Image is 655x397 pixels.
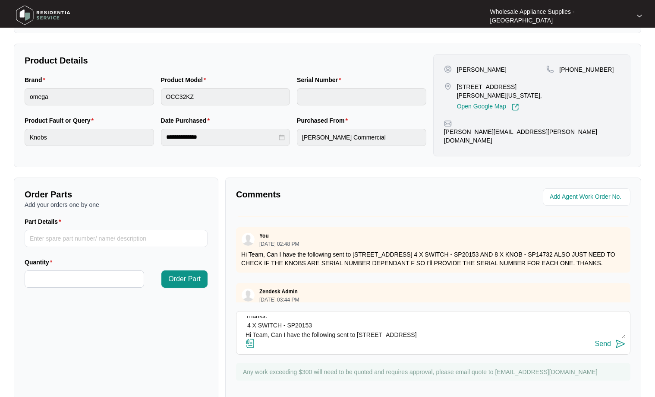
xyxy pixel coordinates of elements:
button: Send [595,338,626,350]
input: Quantity [25,271,144,287]
p: Product Details [25,54,426,67]
p: You [259,232,269,239]
button: Order Part [161,270,208,288]
input: Product Fault or Query [25,129,154,146]
p: Wholesale Appliance Supplies - [GEOGRAPHIC_DATA] [490,7,630,25]
img: map-pin [546,65,554,73]
input: Brand [25,88,154,105]
input: Serial Number [297,88,426,105]
input: Product Model [161,88,290,105]
a: Open Google Map [457,103,519,111]
input: Add Agent Work Order No. [550,192,625,202]
p: [PERSON_NAME][EMAIL_ADDRESS][PERSON_NAME][DOMAIN_NAME] [444,127,620,145]
label: Product Fault or Query [25,116,97,125]
p: [DATE] 02:48 PM [259,241,299,247]
p: [STREET_ADDRESS][PERSON_NAME][US_STATE], [457,83,547,100]
span: Order Part [168,274,201,284]
input: Date Purchased [166,133,277,142]
p: [PERSON_NAME] [457,65,507,74]
p: Zendesk Admin [259,288,298,295]
label: Purchased From [297,116,351,125]
div: Send [595,340,611,348]
img: dropdown arrow [637,14,642,18]
img: Link-External [511,103,519,111]
textarea: Hi Team, we have received the knobs but not the switches as requested can we get these sent asap.... [241,316,626,338]
p: Order Parts [25,188,208,200]
label: Brand [25,76,49,84]
label: Quantity [25,258,56,267]
label: Product Model [161,76,210,84]
p: Hi Team, Can I have the following sent to [STREET_ADDRESS] 4 X SWITCH - SP20153 AND 8 X KNOB - SP... [241,250,625,267]
p: Add your orders one by one [25,200,208,209]
label: Part Details [25,217,65,226]
img: user.svg [242,289,255,302]
p: [DATE] 03:44 PM [259,297,299,302]
img: file-attachment-doc.svg [245,338,255,349]
label: Date Purchased [161,116,213,125]
img: user.svg [242,233,255,246]
img: residentia service logo [13,2,73,28]
input: Part Details [25,230,208,247]
img: user-pin [444,65,452,73]
img: map-pin [444,120,452,127]
p: Any work exceeding $300 will need to be quoted and requires approval, please email quote to [EMAI... [243,368,626,376]
input: Purchased From [297,129,426,146]
img: map-pin [444,83,452,90]
p: [PHONE_NUMBER] [559,65,614,74]
img: send-icon.svg [615,339,626,349]
label: Serial Number [297,76,344,84]
p: Comments [236,188,427,200]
